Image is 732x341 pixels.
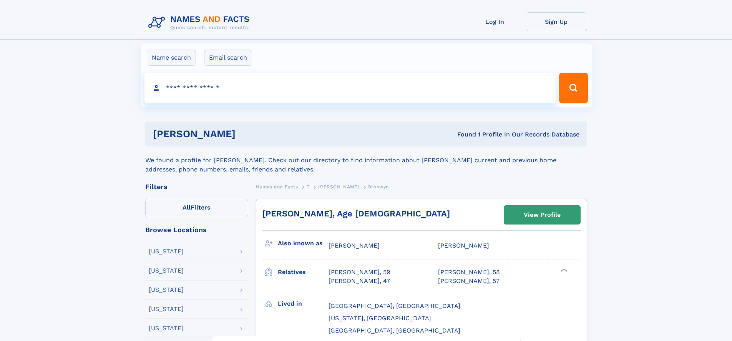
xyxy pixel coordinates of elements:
[145,146,587,174] div: We found a profile for [PERSON_NAME]. Check out our directory to find information about [PERSON_N...
[329,268,390,276] a: [PERSON_NAME], 59
[278,266,329,279] h3: Relatives
[318,184,359,190] span: [PERSON_NAME]
[329,327,460,334] span: [GEOGRAPHIC_DATA], [GEOGRAPHIC_DATA]
[149,248,184,255] div: [US_STATE]
[438,277,500,285] a: [PERSON_NAME], 57
[438,242,489,249] span: [PERSON_NAME]
[145,226,248,233] div: Browse Locations
[559,268,568,273] div: ❯
[153,129,347,139] h1: [PERSON_NAME]
[278,237,329,250] h3: Also known as
[183,204,191,211] span: All
[149,287,184,293] div: [US_STATE]
[144,73,556,103] input: search input
[256,182,298,191] a: Names and Facts
[526,12,587,31] a: Sign Up
[438,268,500,276] a: [PERSON_NAME], 58
[329,242,380,249] span: [PERSON_NAME]
[145,183,248,190] div: Filters
[329,302,460,309] span: [GEOGRAPHIC_DATA], [GEOGRAPHIC_DATA]
[149,306,184,312] div: [US_STATE]
[307,184,310,190] span: T
[329,314,431,322] span: [US_STATE], [GEOGRAPHIC_DATA]
[204,50,252,66] label: Email search
[368,184,389,190] span: Bronwyn
[329,277,390,285] a: [PERSON_NAME], 47
[149,268,184,274] div: [US_STATE]
[145,199,248,217] label: Filters
[346,130,579,139] div: Found 1 Profile In Our Records Database
[149,325,184,331] div: [US_STATE]
[524,206,561,224] div: View Profile
[504,206,580,224] a: View Profile
[307,182,310,191] a: T
[278,297,329,310] h3: Lived in
[559,73,588,103] button: Search Button
[464,12,526,31] a: Log In
[145,12,256,33] img: Logo Names and Facts
[147,50,196,66] label: Name search
[262,209,450,218] a: [PERSON_NAME], Age [DEMOGRAPHIC_DATA]
[318,182,359,191] a: [PERSON_NAME]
